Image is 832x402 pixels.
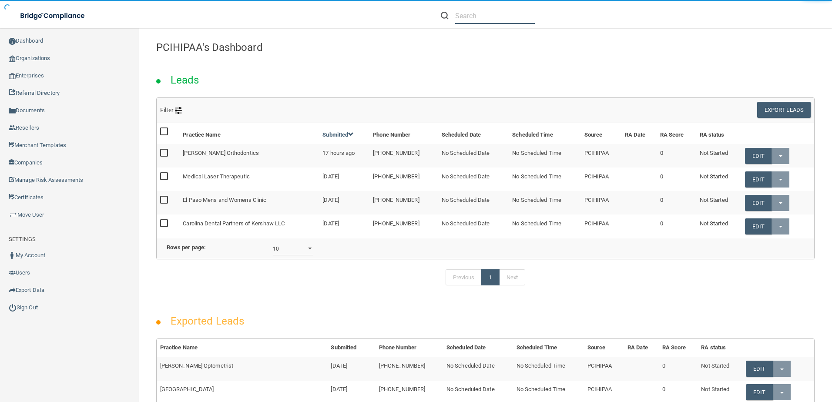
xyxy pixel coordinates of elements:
a: Previous [446,269,482,286]
b: Rows per page: [167,244,206,251]
td: Not Started [696,214,741,238]
td: [DATE] [319,167,369,191]
button: Export Leads [757,102,811,118]
a: Edit [745,218,772,234]
h2: Leads [162,68,208,92]
td: No Scheduled Date [438,214,509,238]
td: No Scheduled Time [509,214,580,238]
iframe: Drift Widget Chat Controller [681,340,822,375]
td: [PHONE_NUMBER] [369,167,438,191]
td: [PERSON_NAME] Orthodontics [179,144,319,167]
th: Phone Number [369,123,438,144]
th: Practice Name [179,123,319,144]
td: 0 [657,144,696,167]
td: No Scheduled Time [509,167,580,191]
td: [DATE] [319,191,369,214]
td: PCIHIPAA [581,214,622,238]
a: Next [499,269,525,286]
td: 0 [657,214,696,238]
img: enterprise.0d942306.png [9,73,16,79]
td: Not Started [696,167,741,191]
th: RA status [696,123,741,144]
td: Carolina Dental Partners of Kershaw LLC [179,214,319,238]
td: No Scheduled Date [438,167,509,191]
span: Filter [160,107,182,114]
td: 17 hours ago [319,144,369,167]
td: El Paso Mens and Womens Clinic [179,191,319,214]
td: No Scheduled Date [438,191,509,214]
img: icon-filter@2x.21656d0b.png [175,107,182,114]
img: ic_reseller.de258add.png [9,124,16,131]
img: icon-documents.8dae5593.png [9,107,16,114]
img: ic_dashboard_dark.d01f4a41.png [9,38,16,45]
th: RA status [698,339,742,357]
h2: Exported Leads [162,309,253,333]
th: Scheduled Time [513,339,584,357]
td: No Scheduled Date [443,357,513,380]
th: Phone Number [376,339,443,357]
img: icon-users.e205127d.png [9,269,16,276]
td: No Scheduled Time [509,144,580,167]
img: bridge_compliance_login_screen.278c3ca4.svg [13,7,93,25]
th: Source [584,339,624,357]
input: Search [455,8,535,24]
td: [DATE] [327,357,375,380]
img: ic_power_dark.7ecde6b1.png [9,304,17,312]
th: Source [581,123,622,144]
td: PCIHIPAA [581,167,622,191]
td: PCIHIPAA [584,357,624,380]
a: Edit [745,195,772,211]
a: Edit [746,384,772,400]
img: icon-export.b9366987.png [9,287,16,294]
td: PCIHIPAA [581,191,622,214]
a: Edit [745,148,772,164]
td: No Scheduled Time [509,191,580,214]
th: Submitted [327,339,375,357]
h4: PCIHIPAA's Dashboard [156,42,815,53]
td: 0 [657,167,696,191]
td: Not Started [696,191,741,214]
th: Scheduled Time [509,123,580,144]
th: RA Score [657,123,696,144]
img: ic-search.3b580494.png [441,12,449,20]
a: Submitted [322,131,354,138]
td: 0 [657,191,696,214]
img: ic_user_dark.df1a06c3.png [9,252,16,259]
td: [PERSON_NAME] Optometrist [157,357,328,380]
td: [PHONE_NUMBER] [369,144,438,167]
td: 0 [659,357,698,380]
td: Medical Laser Therapeutic [179,167,319,191]
th: Scheduled Date [443,339,513,357]
th: Scheduled Date [438,123,509,144]
a: 1 [481,269,499,286]
label: SETTINGS [9,234,36,245]
td: [PHONE_NUMBER] [369,214,438,238]
td: No Scheduled Time [513,357,584,380]
td: [PHONE_NUMBER] [376,357,443,380]
td: [DATE] [319,214,369,238]
th: Practice Name [157,339,328,357]
th: RA Date [621,123,657,144]
td: [PHONE_NUMBER] [369,191,438,214]
img: briefcase.64adab9b.png [9,211,17,219]
img: organization-icon.f8decf85.png [9,55,16,62]
td: No Scheduled Date [438,144,509,167]
td: PCIHIPAA [581,144,622,167]
th: RA Date [624,339,658,357]
a: Edit [745,171,772,188]
td: Not Started [696,144,741,167]
th: RA Score [659,339,698,357]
